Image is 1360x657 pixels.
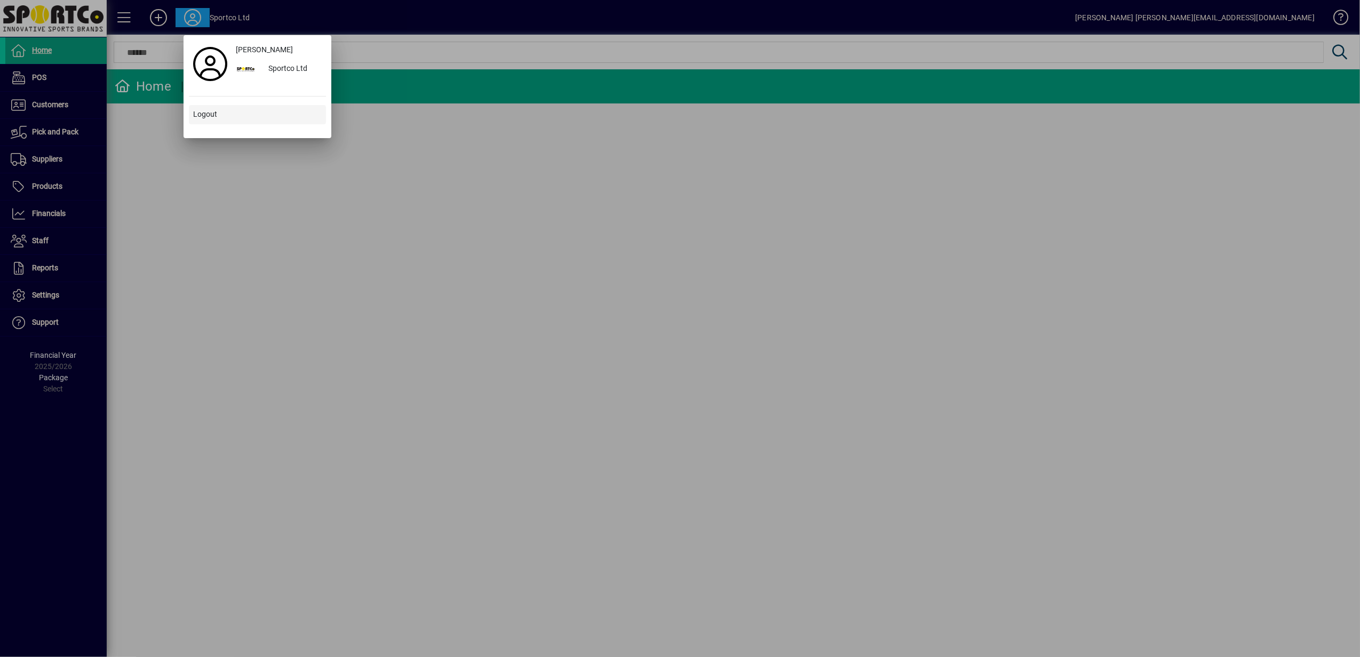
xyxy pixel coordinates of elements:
a: [PERSON_NAME] [232,41,326,60]
button: Sportco Ltd [232,60,326,79]
button: Logout [189,105,326,124]
div: Sportco Ltd [260,60,326,79]
span: Logout [193,109,217,120]
a: Profile [189,54,232,74]
span: [PERSON_NAME] [236,44,293,55]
